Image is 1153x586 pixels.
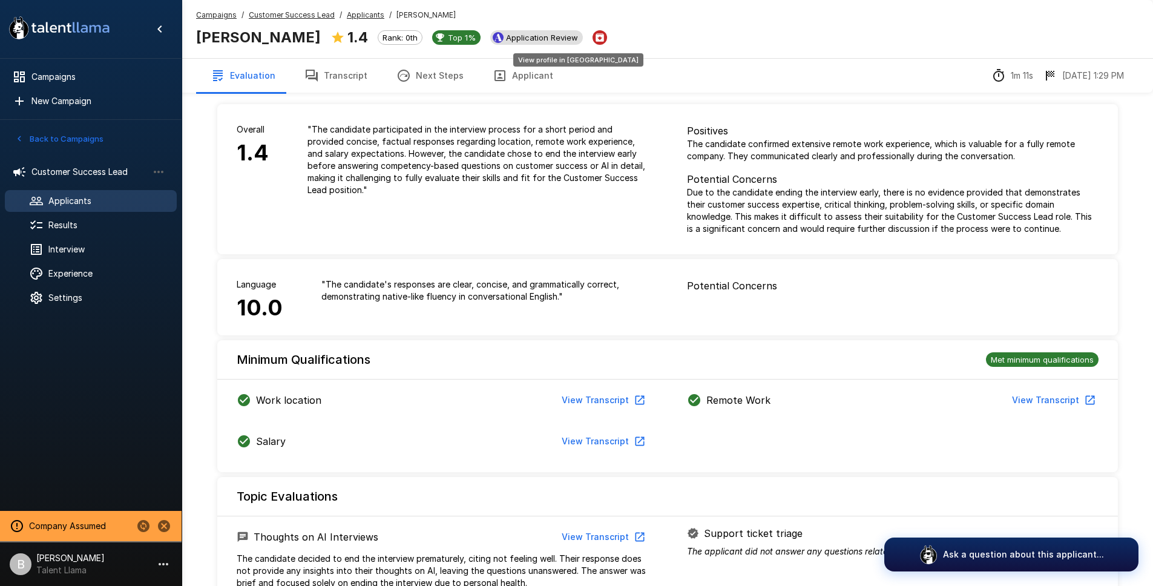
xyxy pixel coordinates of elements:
p: Ask a question about this applicant... [943,548,1104,561]
u: Customer Success Lead [249,10,335,19]
button: Transcript [290,59,382,93]
p: The candidate confirmed extensive remote work experience, which is valuable for a fully remote co... [687,138,1099,162]
h6: 10.0 [237,291,283,326]
span: Met minimum qualifications [986,355,1099,364]
p: Work location [256,393,321,407]
button: Next Steps [382,59,478,93]
i: The applicant did not answer any questions related to this topic. [687,546,945,556]
p: Remote Work [706,393,770,407]
p: [DATE] 1:29 PM [1062,70,1124,82]
div: The date and time when the interview was completed [1043,68,1124,83]
span: / [389,9,392,21]
button: View Transcript [557,430,648,453]
img: ashbyhq_logo.jpeg [493,32,504,43]
p: Salary [256,434,286,449]
span: / [340,9,342,21]
div: The time between starting and completing the interview [991,68,1033,83]
div: View profile in Ashby [490,30,583,45]
button: Archive Applicant [593,30,607,45]
b: 1.4 [347,28,368,46]
div: View profile in [GEOGRAPHIC_DATA] [513,53,643,67]
span: [PERSON_NAME] [396,9,456,21]
p: Positives [687,123,1099,138]
h6: Minimum Qualifications [237,350,370,369]
p: 1m 11s [1011,70,1033,82]
p: Support ticket triage [704,526,803,541]
span: Top 1% [443,33,481,42]
p: Potential Concerns [687,172,1099,186]
p: Due to the candidate ending the interview early, there is no evidence provided that demonstrates ... [687,186,1099,235]
h6: Topic Evaluations [237,487,338,506]
p: " The candidate's responses are clear, concise, and grammatically correct, demonstrating native-l... [321,278,648,303]
button: View Transcript [1007,389,1099,412]
u: Applicants [347,10,384,19]
p: Language [237,278,283,291]
u: Campaigns [196,10,237,19]
h6: 1.4 [237,136,269,171]
p: Thoughts on AI Interviews [254,530,378,544]
button: Applicant [478,59,568,93]
p: " The candidate participated in the interview process for a short period and provided concise, fa... [307,123,648,196]
span: Application Review [501,33,583,42]
p: Overall [237,123,269,136]
span: Rank: 0th [378,33,422,42]
span: / [241,9,244,21]
img: logo_glasses@2x.png [919,545,938,564]
b: [PERSON_NAME] [196,28,321,46]
button: Ask a question about this applicant... [884,538,1138,571]
p: Potential Concerns [687,278,1099,293]
button: Evaluation [196,59,290,93]
button: View Transcript [557,389,648,412]
button: View Transcript [557,526,648,548]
